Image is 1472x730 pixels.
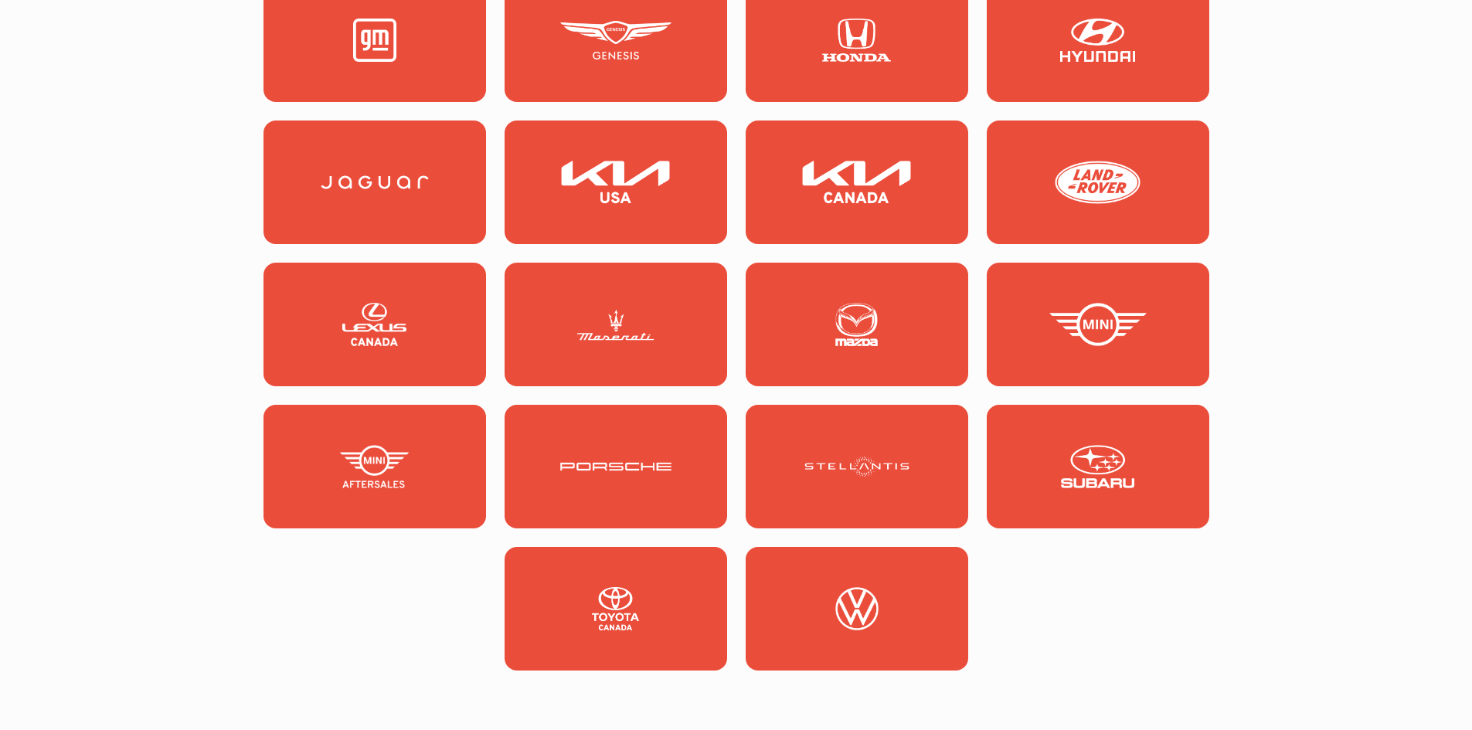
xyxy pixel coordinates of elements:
[801,587,913,630] img: Volkswagen
[801,445,913,488] img: Stellantis
[319,303,430,346] img: Lexus Canada
[560,445,671,488] img: Porsche
[560,19,671,62] img: Genesis
[1042,303,1154,346] img: Mini
[560,161,671,204] img: KIA
[319,445,430,488] img: Mini Fixed Ops
[1042,19,1154,62] img: Hyundai
[319,161,430,204] img: Jaguar
[560,303,671,346] img: Maserati
[801,161,913,204] img: KIA Canada
[801,19,913,62] img: Honda
[1042,445,1154,488] img: Subaru
[801,303,913,346] img: Mazda
[1042,161,1154,204] img: Land Rover
[560,587,671,630] img: Toyota Canada
[319,19,430,62] img: General Motors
